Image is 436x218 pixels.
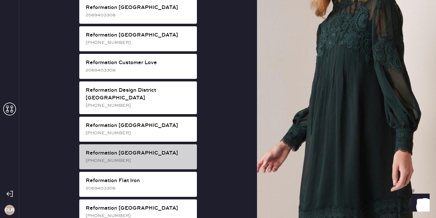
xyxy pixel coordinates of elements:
div: 2069403308 [86,67,192,74]
div: 2069403308 [86,185,192,192]
div: Reformation Flat Iron [86,177,192,185]
div: 2069403308 [86,12,192,19]
div: [PHONE_NUMBER] [86,130,192,137]
div: Reformation [GEOGRAPHIC_DATA] [86,122,192,130]
iframe: Front Chat [406,189,433,217]
div: Reformation [GEOGRAPHIC_DATA] [86,31,192,39]
div: Reformation [GEOGRAPHIC_DATA] [86,205,192,212]
div: [PHONE_NUMBER] [86,39,192,46]
div: Reformation Customer Love [86,59,192,67]
div: [PHONE_NUMBER] [86,157,192,164]
div: [PHONE_NUMBER] [86,102,192,109]
div: Reformation Design District [GEOGRAPHIC_DATA] [86,87,192,102]
div: Reformation [GEOGRAPHIC_DATA] [86,4,192,12]
div: Reformation [GEOGRAPHIC_DATA] [86,149,192,157]
h3: CLR [4,208,14,212]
